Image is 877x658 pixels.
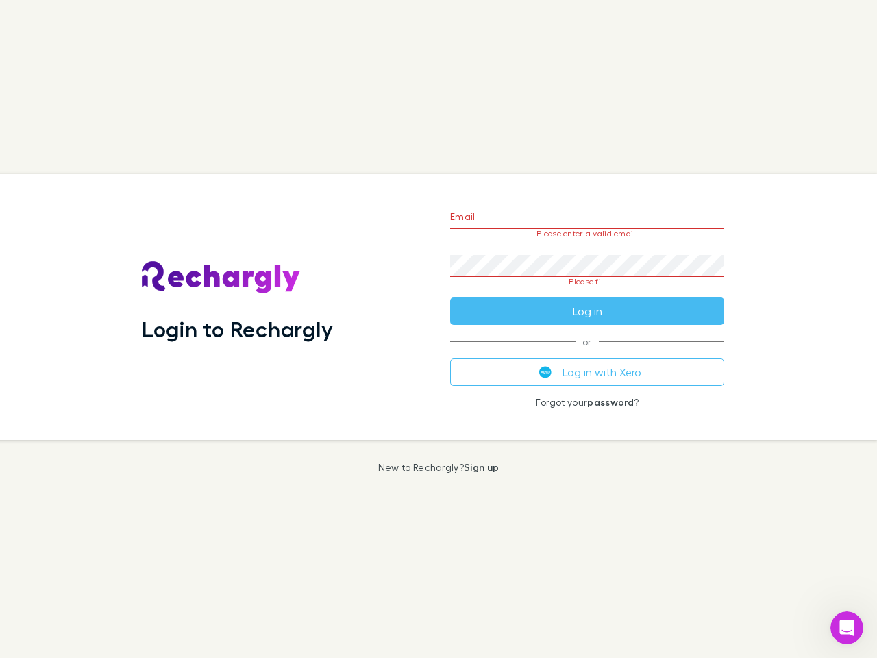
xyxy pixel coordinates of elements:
[450,397,724,408] p: Forgot your ?
[830,611,863,644] iframe: Intercom live chat
[378,462,499,473] p: New to Rechargly?
[587,396,634,408] a: password
[464,461,499,473] a: Sign up
[450,341,724,342] span: or
[450,358,724,386] button: Log in with Xero
[450,297,724,325] button: Log in
[142,261,301,294] img: Rechargly's Logo
[450,277,724,287] p: Please fill
[539,366,552,378] img: Xero's logo
[450,229,724,239] p: Please enter a valid email.
[142,316,333,342] h1: Login to Rechargly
